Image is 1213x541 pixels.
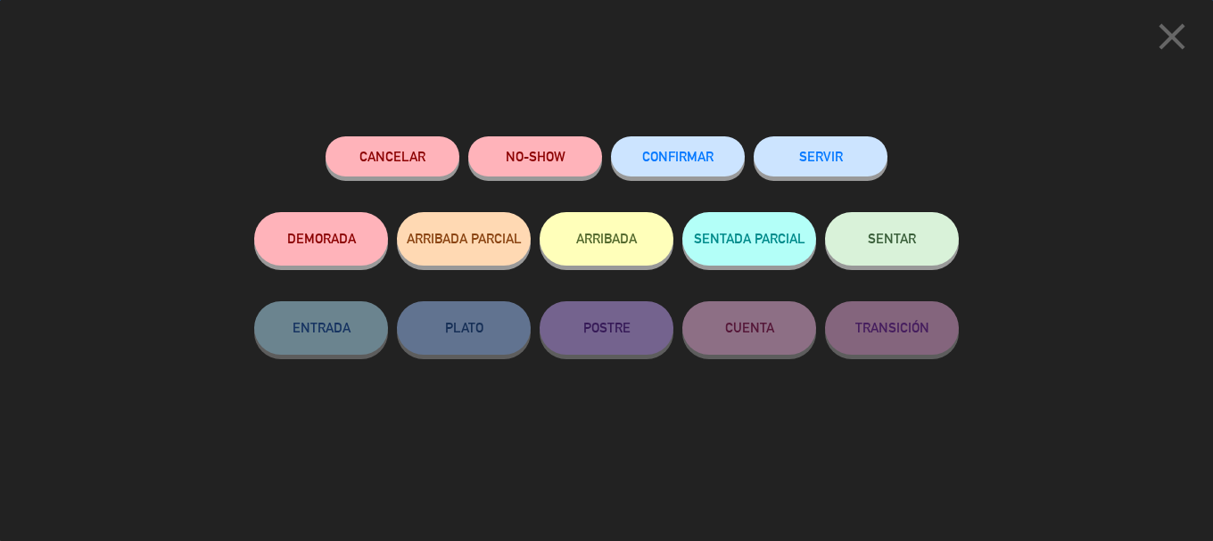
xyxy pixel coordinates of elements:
[397,301,531,355] button: PLATO
[540,301,673,355] button: POSTRE
[407,231,522,246] span: ARRIBADA PARCIAL
[825,301,959,355] button: TRANSICIÓN
[825,212,959,266] button: SENTAR
[868,231,916,246] span: SENTAR
[754,136,887,176] button: SERVIR
[611,136,745,176] button: CONFIRMAR
[540,212,673,266] button: ARRIBADA
[397,212,531,266] button: ARRIBADA PARCIAL
[682,212,816,266] button: SENTADA PARCIAL
[254,301,388,355] button: ENTRADA
[1144,13,1200,66] button: close
[682,301,816,355] button: CUENTA
[326,136,459,176] button: Cancelar
[642,149,714,164] span: CONFIRMAR
[254,212,388,266] button: DEMORADA
[1150,14,1194,59] i: close
[468,136,602,176] button: NO-SHOW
